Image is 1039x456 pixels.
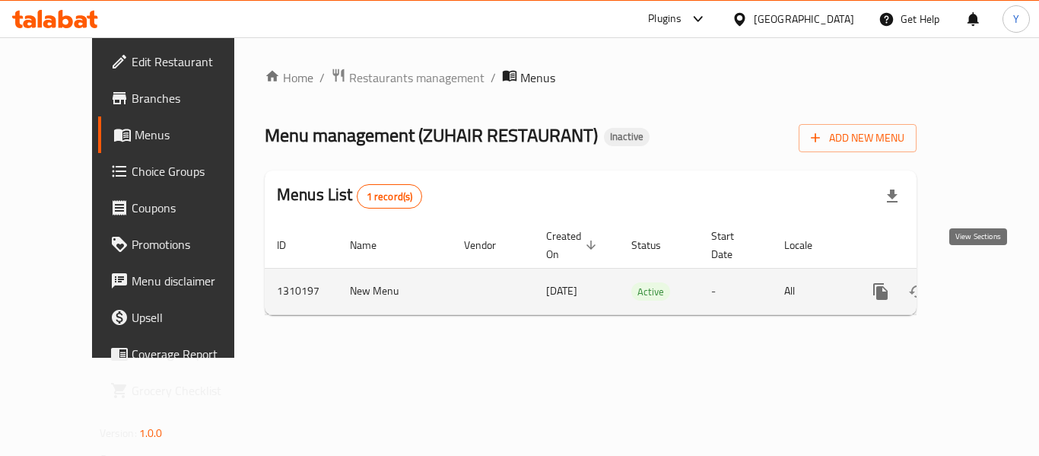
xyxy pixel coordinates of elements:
a: Promotions [98,226,265,263]
span: Inactive [604,130,650,143]
span: Grocery Checklist [132,381,253,400]
a: Menus [98,116,265,153]
div: Inactive [604,128,650,146]
button: Change Status [899,273,936,310]
li: / [319,69,325,87]
span: 1.0.0 [139,423,163,443]
h2: Menus List [277,183,422,209]
span: Y [1013,11,1019,27]
span: 1 record(s) [357,190,422,204]
td: New Menu [338,268,452,314]
span: Menus [135,126,253,144]
span: Upsell [132,308,253,327]
span: Created On [546,227,601,263]
div: [GEOGRAPHIC_DATA] [754,11,854,27]
button: more [863,273,899,310]
a: Coupons [98,190,265,226]
span: Edit Restaurant [132,53,253,71]
a: Grocery Checklist [98,372,265,409]
a: Restaurants management [331,68,485,88]
span: Menu disclaimer [132,272,253,290]
a: Branches [98,80,265,116]
a: Edit Restaurant [98,43,265,80]
div: Active [631,282,670,301]
span: Choice Groups [132,162,253,180]
span: Vendor [464,236,516,254]
nav: breadcrumb [265,68,917,88]
span: Promotions [132,235,253,254]
button: Add New Menu [799,124,917,152]
span: Menu management ( ZUHAIR RESTAURANT ) [265,118,598,152]
span: Coupons [132,199,253,217]
span: Restaurants management [349,69,485,87]
td: 1310197 [265,268,338,314]
span: Add New Menu [811,129,904,148]
a: Upsell [98,299,265,336]
div: Plugins [648,10,682,28]
a: Choice Groups [98,153,265,190]
li: / [491,69,496,87]
a: Home [265,69,313,87]
td: - [699,268,772,314]
span: Status [631,236,681,254]
a: Menu disclaimer [98,263,265,299]
span: Name [350,236,396,254]
td: All [772,268,850,314]
span: Branches [132,89,253,107]
div: Export file [874,178,910,215]
span: Start Date [711,227,754,263]
th: Actions [850,222,1021,269]
table: enhanced table [265,222,1021,315]
a: Coverage Report [98,336,265,372]
span: Active [631,283,670,301]
span: Locale [784,236,832,254]
span: ID [277,236,306,254]
span: Menus [520,69,555,87]
span: Version: [100,423,137,443]
span: Coverage Report [132,345,253,363]
span: [DATE] [546,281,577,301]
div: Total records count [357,184,423,209]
